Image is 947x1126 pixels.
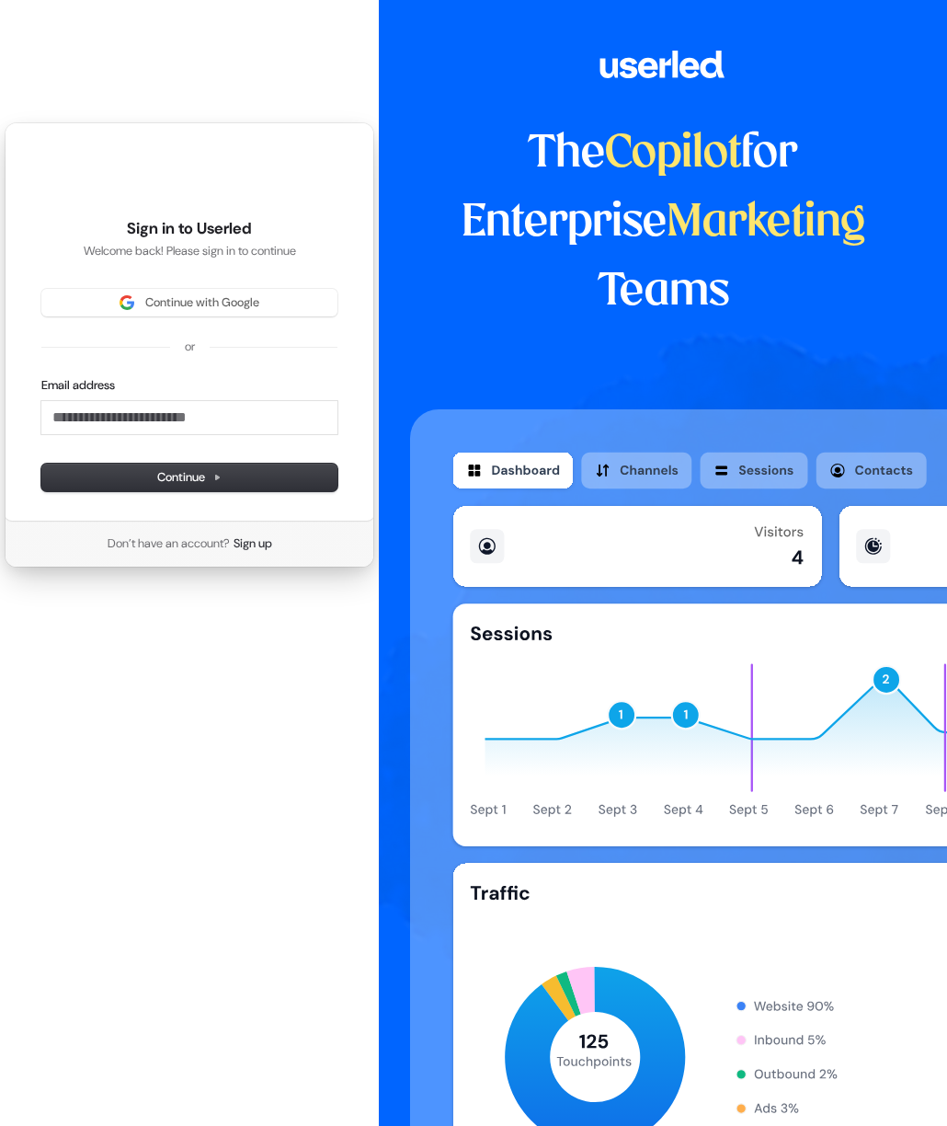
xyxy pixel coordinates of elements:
span: Continue with Google [145,294,259,311]
button: Sign in with GoogleContinue with Google [41,289,337,316]
label: Email address [41,377,115,394]
button: Continue [41,464,337,491]
span: Marketing [667,201,865,245]
span: Copilot [605,132,741,176]
h1: The for Enterprise Teams [410,120,916,327]
span: Don’t have an account? [108,535,230,552]
img: Sign in with Google [120,295,134,310]
h1: Sign in to Userled [41,218,337,240]
a: Sign up [234,535,272,552]
p: Welcome back! Please sign in to continue [41,243,337,259]
span: Continue [157,469,222,486]
p: or [185,339,195,355]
